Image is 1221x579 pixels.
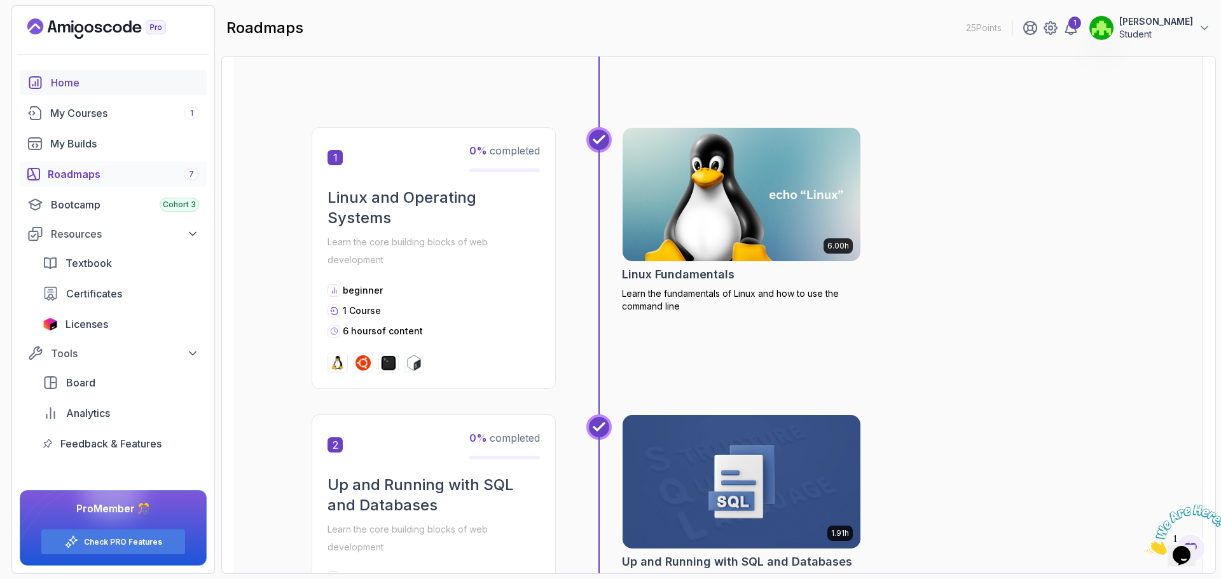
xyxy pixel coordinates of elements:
span: Certificates [66,286,122,301]
span: Analytics [66,405,110,421]
div: Home [51,75,199,90]
a: board [35,370,207,395]
img: terminal logo [381,355,396,371]
a: 1 [1063,20,1079,36]
button: Check PRO Features [41,529,186,555]
h2: Up and Running with SQL and Databases [622,553,852,571]
a: roadmaps [20,161,207,187]
img: user profile image [1089,16,1114,40]
div: 1 [1068,17,1081,29]
div: Bootcamp [51,197,199,212]
p: [PERSON_NAME] [1119,15,1193,28]
div: Resources [51,226,199,242]
span: 1 Course [343,305,381,316]
div: My Builds [50,136,199,151]
span: 0 % [469,144,487,157]
img: Linux Fundamentals card [623,128,860,261]
span: 2 [328,437,343,453]
iframe: chat widget [1142,500,1221,560]
img: Up and Running with SQL and Databases card [623,415,860,548]
span: 1 [328,150,343,165]
a: courses [20,100,207,126]
p: Learn the fundamentals of Linux and how to use the command line [622,287,861,313]
h2: Up and Running with SQL and Databases [328,475,540,515]
a: analytics [35,400,207,426]
p: Learn the core building blocks of web development [328,233,540,269]
span: 7 [189,169,194,179]
p: Student [1119,28,1193,41]
span: 1 [190,108,193,118]
p: 6 hours of content [343,325,423,337]
div: My Courses [50,106,199,121]
span: Licenses [66,317,108,332]
button: Tools [20,342,207,365]
div: Tools [51,346,199,361]
h2: roadmaps [226,18,303,38]
span: 0 % [469,432,487,444]
a: Landing page [27,18,195,39]
a: textbook [35,250,207,276]
p: Learn the core building blocks of web development [328,521,540,556]
a: licenses [35,311,207,337]
a: builds [20,131,207,156]
a: certificates [35,281,207,306]
a: home [20,70,207,95]
button: Resources [20,222,207,245]
h2: Linux and Operating Systems [328,187,540,228]
button: user profile image[PERSON_NAME]Student [1089,15,1211,41]
img: jetbrains icon [43,318,58,330]
a: feedback [35,431,207,456]
a: Linux Fundamentals card6.00hLinux FundamentalsLearn the fundamentals of Linux and how to use the ... [622,127,861,313]
p: beginner [343,284,383,297]
h2: Linux Fundamentals [622,266,735,283]
span: Textbook [66,255,112,271]
img: bash logo [406,355,422,371]
p: 1.91h [831,528,849,538]
p: 6.00h [827,241,849,251]
span: Feedback & Features [60,436,162,451]
img: linux logo [330,355,345,371]
a: Check PRO Features [84,537,162,547]
p: 25 Points [966,22,1002,34]
span: 1 [5,5,10,16]
span: completed [469,432,540,444]
span: completed [469,144,540,157]
img: Chat attention grabber [5,5,84,55]
img: ubuntu logo [355,355,371,371]
a: bootcamp [20,192,207,217]
span: Board [66,375,95,390]
span: Cohort 3 [163,200,196,210]
div: Roadmaps [48,167,199,182]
